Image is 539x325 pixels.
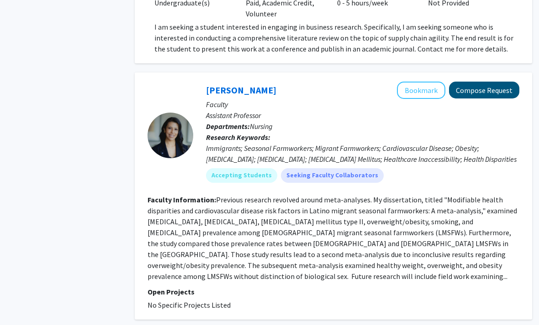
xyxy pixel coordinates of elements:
[397,82,445,99] button: Add Cindy Mendez to Bookmarks
[449,82,519,99] button: Compose Request to Cindy Mendez
[206,133,270,142] b: Research Keywords:
[206,169,277,183] mat-chip: Accepting Students
[206,122,250,131] b: Departments:
[281,169,384,183] mat-chip: Seeking Faculty Collaborators
[148,196,517,281] fg-read-more: Previous research revolved around meta-analyses. My dissertation, titled "Modifiable health dispa...
[7,284,39,318] iframe: Chat
[206,85,276,96] a: [PERSON_NAME]
[148,287,519,298] p: Open Projects
[206,99,519,110] p: Faculty
[154,22,519,55] p: I am seeking a student interested in engaging in business research. Specifically, I am seeking so...
[206,110,519,121] p: Assistant Professor
[206,143,519,165] div: Immigrants; Seasonal Farmworkers; Migrant Farmworkers; Cardiovascular Disease; Obesity; [MEDICAL_...
[148,196,216,205] b: Faculty Information:
[250,122,273,131] span: Nursing
[148,301,231,310] span: No Specific Projects Listed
